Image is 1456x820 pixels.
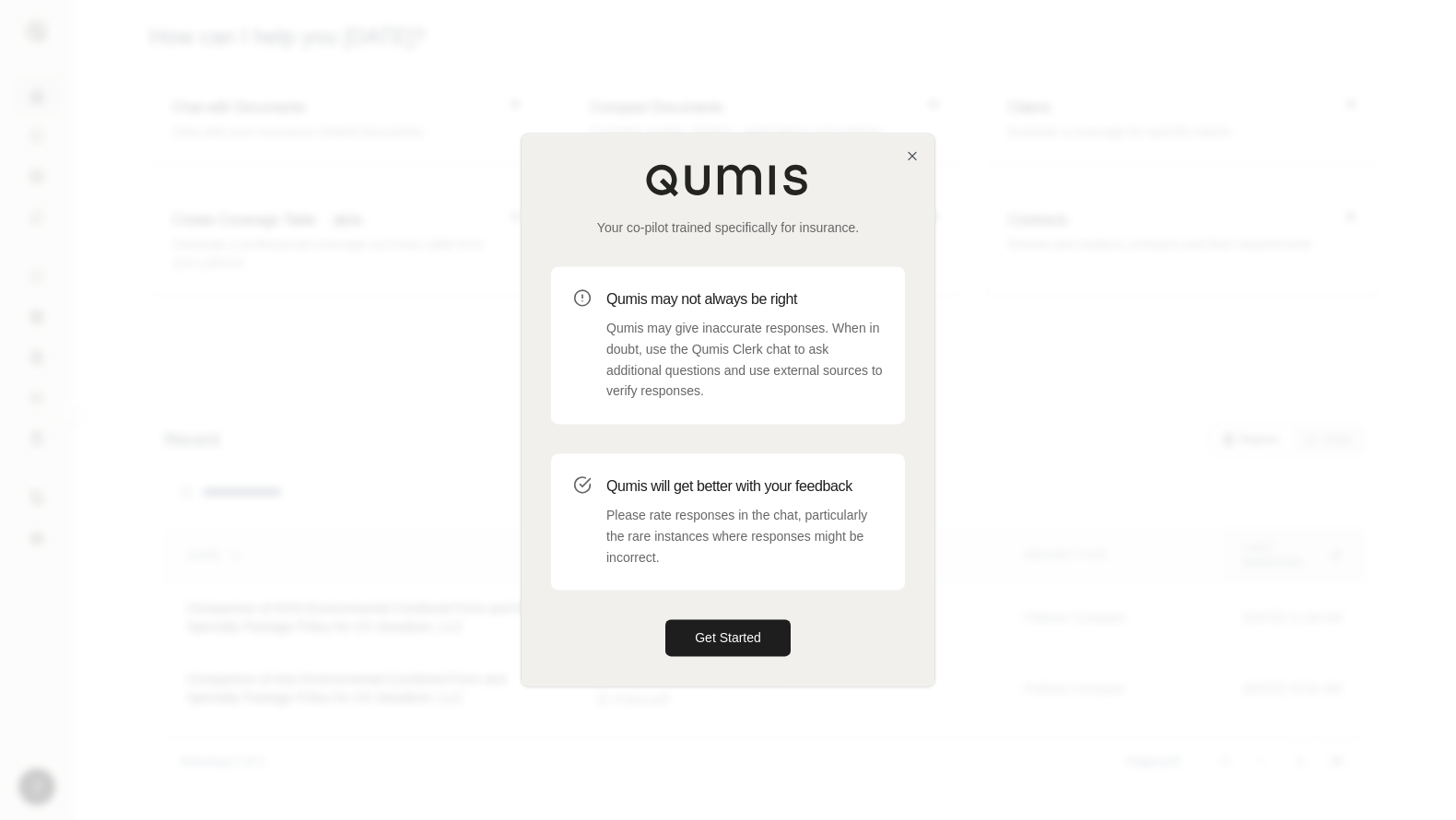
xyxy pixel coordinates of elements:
h3: Qumis will get better with your feedback [606,475,883,498]
button: Get Started [665,620,791,657]
h3: Qumis may not always be right [606,288,883,310]
p: Qumis may give inaccurate responses. When in doubt, use the Qumis Clerk chat to ask additional qu... [606,318,883,402]
p: Please rate responses in the chat, particularly the rare instances where responses might be incor... [606,505,883,568]
p: Your co-pilot trained specifically for insurance. [551,218,905,237]
img: Qumis Logo [645,163,811,196]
